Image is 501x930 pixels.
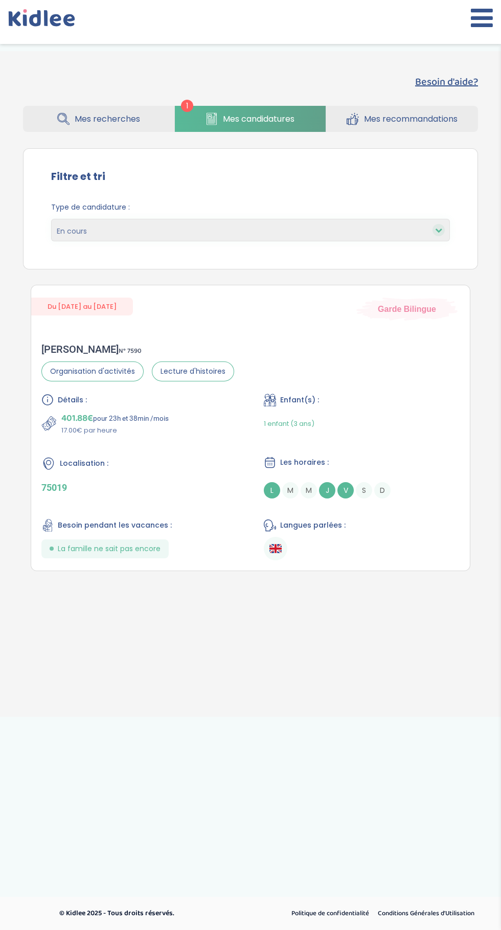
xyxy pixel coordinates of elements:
[61,411,169,425] p: pour 23h et 38min /mois
[152,361,234,381] span: Lecture d'histoires
[61,425,169,436] p: 17.00€ par heure
[337,482,354,498] span: V
[41,482,237,493] p: 75019
[59,908,257,919] p: © Kidlee 2025 - Tous droits réservés.
[175,106,326,132] a: Mes candidatures
[60,458,108,469] span: Localisation :
[58,395,87,405] span: Détails :
[364,112,458,125] span: Mes recommandations
[378,303,436,314] span: Garde Bilingue
[326,106,478,132] a: Mes recommandations
[31,298,133,315] span: Du [DATE] au [DATE]
[61,411,93,425] span: 401.88€
[58,520,172,531] span: Besoin pendant les vacances :
[41,361,144,381] span: Organisation d'activités
[58,543,161,554] span: La famille ne sait pas encore
[75,112,140,125] span: Mes recherches
[41,343,234,355] div: [PERSON_NAME]
[280,520,346,531] span: Langues parlées :
[269,542,282,555] img: Anglais
[51,202,450,213] span: Type de candidature :
[319,482,335,498] span: J
[223,112,294,125] span: Mes candidatures
[264,482,280,498] span: L
[374,482,391,498] span: D
[374,907,478,920] a: Conditions Générales d’Utilisation
[356,482,372,498] span: S
[280,395,319,405] span: Enfant(s) :
[282,482,299,498] span: M
[119,346,142,356] span: N° 7590
[288,907,373,920] a: Politique de confidentialité
[415,74,478,89] button: Besoin d'aide?
[51,169,105,184] label: Filtre et tri
[23,106,174,132] a: Mes recherches
[264,419,314,428] span: 1 enfant (3 ans)
[181,100,193,112] span: 1
[280,457,329,468] span: Les horaires :
[301,482,317,498] span: M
